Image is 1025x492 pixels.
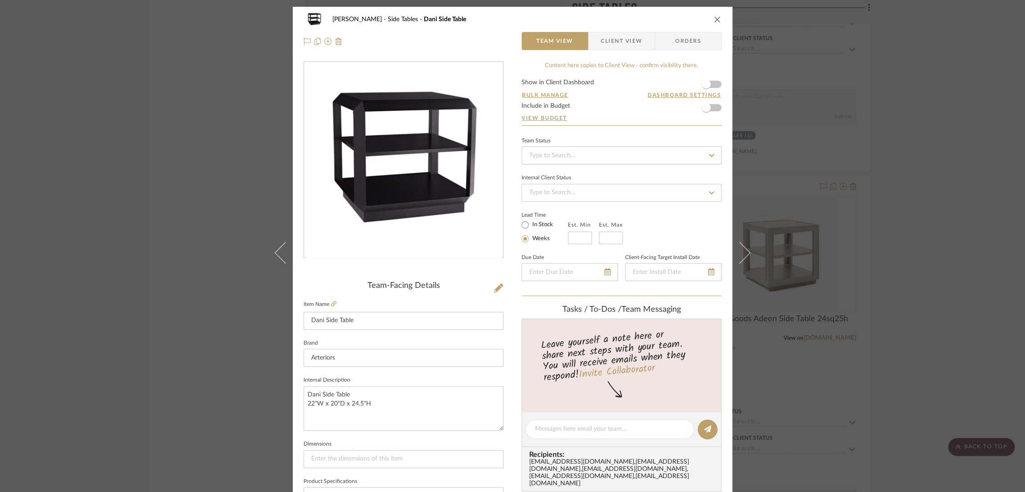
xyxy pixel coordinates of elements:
[522,263,618,281] input: Enter Due Date
[536,32,573,50] span: Team View
[522,255,544,260] label: Due Date
[304,62,503,258] div: 0
[665,32,711,50] span: Orders
[304,281,503,291] div: Team-Facing Details
[304,479,357,484] label: Product Specifications
[304,442,331,446] label: Dimensions
[522,91,569,99] button: Bulk Manage
[647,91,721,99] button: Dashboard Settings
[529,451,717,459] span: Recipients:
[304,301,336,308] label: Item Name
[424,16,466,23] span: Dani Side Table
[522,61,721,70] div: Content here copies to Client View - confirm visibility there.
[332,16,388,23] span: [PERSON_NAME]
[521,325,723,385] div: Leave yourself a note here or share next steps with your team. You will receive emails when they ...
[531,221,553,229] label: In Stock
[529,459,717,487] div: [EMAIL_ADDRESS][DOMAIN_NAME] , [EMAIL_ADDRESS][DOMAIN_NAME] , [EMAIL_ADDRESS][DOMAIN_NAME] , [EMA...
[304,10,325,28] img: a2761888-c2fe-4f05-a25f-59b6d50a28cc_48x40.jpg
[304,312,503,330] input: Enter Item Name
[522,305,721,315] div: team Messaging
[306,62,501,258] img: a2761888-c2fe-4f05-a25f-59b6d50a28cc_436x436.jpg
[522,211,568,219] label: Lead Time
[601,32,642,50] span: Client View
[304,341,318,346] label: Brand
[522,176,571,180] div: Internal Client Status
[522,139,550,143] div: Team Status
[304,450,503,468] input: Enter the dimensions of this item
[578,360,655,383] a: Invite Collaborator
[522,114,721,122] a: View Budget
[522,146,721,164] input: Type to Search…
[388,16,424,23] span: Side Tables
[625,255,700,260] label: Client-Facing Target Install Date
[522,219,568,244] mat-radio-group: Select item type
[531,235,550,243] label: Weeks
[562,305,621,314] span: Tasks / To-Dos /
[568,222,591,228] label: Est. Min
[625,263,721,281] input: Enter Install Date
[599,222,623,228] label: Est. Max
[713,15,721,23] button: close
[304,378,350,383] label: Internal Description
[522,184,721,202] input: Type to Search…
[304,349,503,367] input: Enter Brand
[335,38,342,45] img: Remove from project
